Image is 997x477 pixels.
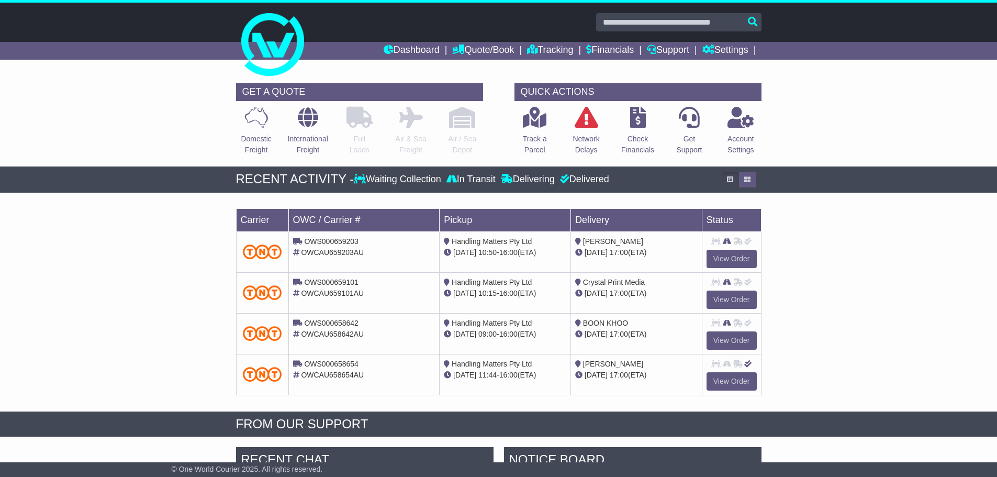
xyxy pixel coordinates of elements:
[243,326,282,340] img: TNT_Domestic.png
[583,319,628,327] span: BOON KHOO
[243,367,282,381] img: TNT_Domestic.png
[610,289,628,297] span: 17:00
[241,134,271,156] p: Domestic Freight
[523,134,547,156] p: Track a Parcel
[499,289,518,297] span: 16:00
[707,372,757,391] a: View Order
[610,371,628,379] span: 17:00
[304,360,359,368] span: OWS000658654
[499,248,518,257] span: 16:00
[444,247,566,258] div: - (ETA)
[240,106,272,161] a: DomesticFreight
[304,278,359,286] span: OWS000659101
[444,174,498,185] div: In Transit
[575,329,698,340] div: (ETA)
[676,134,702,156] p: Get Support
[444,288,566,299] div: - (ETA)
[301,289,364,297] span: OWCAU659101AU
[676,106,702,161] a: GetSupport
[236,83,483,101] div: GET A QUOTE
[586,42,634,60] a: Financials
[575,247,698,258] div: (ETA)
[236,172,354,187] div: RECENT ACTIVITY -
[572,106,600,161] a: NetworkDelays
[621,106,655,161] a: CheckFinancials
[583,237,643,246] span: [PERSON_NAME]
[478,248,497,257] span: 10:50
[727,106,755,161] a: AccountSettings
[346,134,373,156] p: Full Loads
[570,208,702,231] td: Delivery
[478,330,497,338] span: 09:00
[301,371,364,379] span: OWCAU658654AU
[453,248,476,257] span: [DATE]
[452,42,514,60] a: Quote/Book
[707,291,757,309] a: View Order
[444,370,566,381] div: - (ETA)
[384,42,440,60] a: Dashboard
[478,289,497,297] span: 10:15
[453,330,476,338] span: [DATE]
[707,250,757,268] a: View Order
[575,370,698,381] div: (ETA)
[452,278,532,286] span: Handling Matters Pty Ltd
[585,289,608,297] span: [DATE]
[647,42,689,60] a: Support
[575,288,698,299] div: (ETA)
[304,319,359,327] span: OWS000658642
[452,360,532,368] span: Handling Matters Pty Ltd
[583,360,643,368] span: [PERSON_NAME]
[573,134,599,156] p: Network Delays
[444,329,566,340] div: - (ETA)
[449,134,477,156] p: Air / Sea Depot
[621,134,654,156] p: Check Financials
[610,330,628,338] span: 17:00
[301,248,364,257] span: OWCAU659203AU
[522,106,547,161] a: Track aParcel
[287,106,329,161] a: InternationalFreight
[452,237,532,246] span: Handling Matters Pty Ltd
[243,245,282,259] img: TNT_Domestic.png
[288,134,328,156] p: International Freight
[236,447,494,475] div: RECENT CHAT
[396,134,427,156] p: Air & Sea Freight
[354,174,443,185] div: Waiting Collection
[514,83,761,101] div: QUICK ACTIONS
[498,174,557,185] div: Delivering
[172,465,323,473] span: © One World Courier 2025. All rights reserved.
[702,42,748,60] a: Settings
[527,42,573,60] a: Tracking
[557,174,609,185] div: Delivered
[499,371,518,379] span: 16:00
[707,331,757,350] a: View Order
[452,319,532,327] span: Handling Matters Pty Ltd
[440,208,571,231] td: Pickup
[585,248,608,257] span: [DATE]
[301,330,364,338] span: OWCAU658642AU
[453,289,476,297] span: [DATE]
[304,237,359,246] span: OWS000659203
[504,447,761,475] div: NOTICE BOARD
[585,371,608,379] span: [DATE]
[236,417,761,432] div: FROM OUR SUPPORT
[702,208,761,231] td: Status
[610,248,628,257] span: 17:00
[727,134,754,156] p: Account Settings
[236,208,288,231] td: Carrier
[453,371,476,379] span: [DATE]
[243,285,282,299] img: TNT_Domestic.png
[478,371,497,379] span: 11:44
[288,208,440,231] td: OWC / Carrier #
[499,330,518,338] span: 16:00
[583,278,645,286] span: Crystal Print Media
[585,330,608,338] span: [DATE]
